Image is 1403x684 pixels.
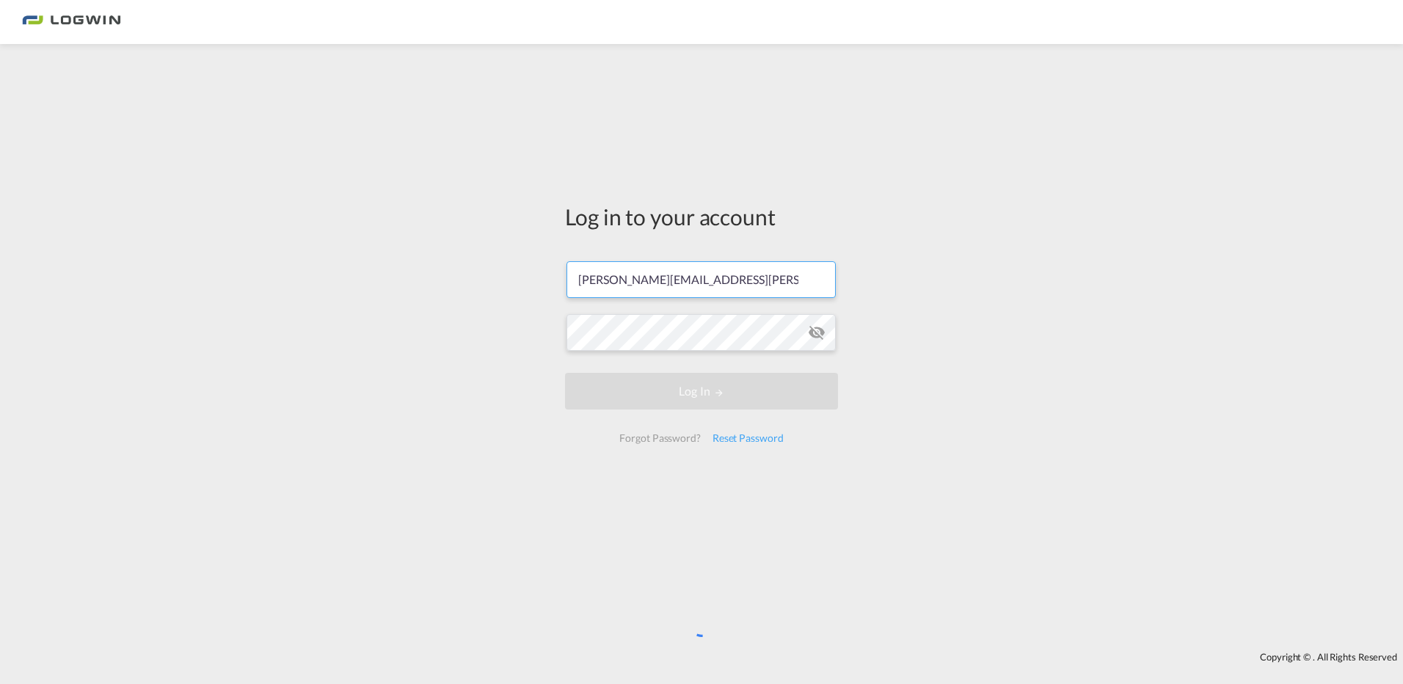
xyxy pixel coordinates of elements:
[565,201,838,232] div: Log in to your account
[22,6,121,39] img: bc73a0e0d8c111efacd525e4c8ad7d32.png
[808,324,826,341] md-icon: icon-eye-off
[565,373,838,410] button: LOGIN
[566,261,836,298] input: Enter email/phone number
[613,425,706,451] div: Forgot Password?
[707,425,790,451] div: Reset Password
